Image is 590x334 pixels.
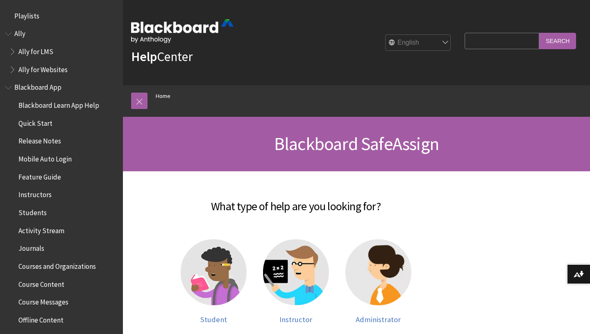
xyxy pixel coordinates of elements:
[131,19,234,43] img: Blackboard by Anthology
[18,116,52,127] span: Quick Start
[263,239,329,324] a: Instructor help Instructor
[18,242,44,253] span: Journals
[345,239,411,324] a: Administrator help Administrator
[5,9,118,23] nav: Book outline for Playlists
[131,48,193,65] a: HelpCenter
[18,152,72,163] span: Mobile Auto Login
[18,295,68,307] span: Course Messages
[263,239,329,305] img: Instructor help
[18,259,96,270] span: Courses and Organizations
[131,48,157,65] strong: Help
[18,63,68,74] span: Ally for Websites
[279,315,312,324] span: Instructor
[18,134,61,145] span: Release Notes
[18,224,64,235] span: Activity Stream
[200,315,227,324] span: Student
[18,313,64,324] span: Offline Content
[181,239,247,324] a: Student help Student
[274,132,439,155] span: Blackboard SafeAssign
[386,35,451,51] select: Site Language Selector
[14,27,25,38] span: Ally
[345,239,411,305] img: Administrator help
[356,315,401,324] span: Administrator
[181,239,247,305] img: Student help
[14,81,61,92] span: Blackboard App
[18,188,52,199] span: Instructors
[131,188,461,215] h2: What type of help are you looking for?
[5,27,118,77] nav: Book outline for Anthology Ally Help
[18,206,47,217] span: Students
[14,9,39,20] span: Playlists
[18,170,61,181] span: Feature Guide
[18,45,53,56] span: Ally for LMS
[539,33,576,49] input: Search
[156,91,170,101] a: Home
[18,277,64,289] span: Course Content
[18,98,99,109] span: Blackboard Learn App Help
